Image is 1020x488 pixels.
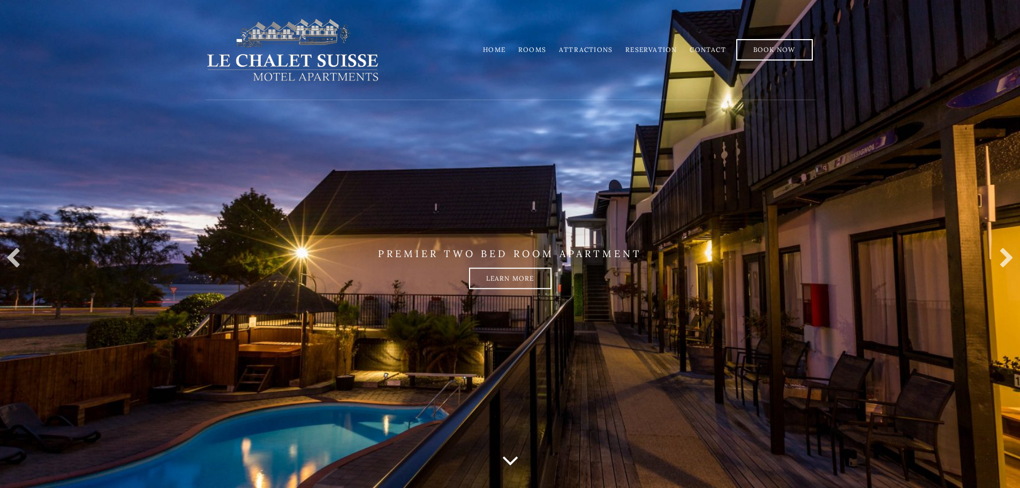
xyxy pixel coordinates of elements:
[690,46,726,54] a: Contact
[205,18,380,82] img: lechaletsuisse
[518,46,546,54] a: Rooms
[469,267,551,289] a: Learn more
[205,248,815,260] p: PREMIER TWO BED ROOM APARTMENT
[483,46,505,54] a: Home
[625,46,677,54] a: Reservation
[736,39,813,61] a: Book Now
[559,46,613,54] a: Attractions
